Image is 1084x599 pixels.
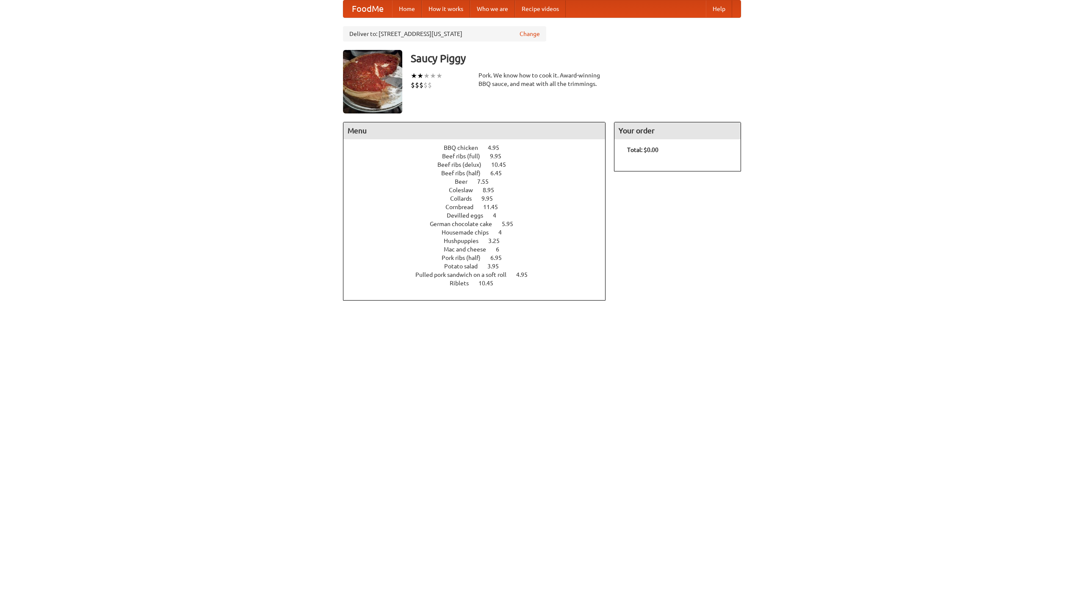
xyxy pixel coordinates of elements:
span: Housemade chips [442,229,497,236]
a: FoodMe [343,0,392,17]
a: BBQ chicken 4.95 [444,144,515,151]
span: Beer [455,178,476,185]
a: Devilled eggs 4 [447,212,512,219]
a: Beef ribs (half) 6.45 [441,170,517,177]
span: Cornbread [445,204,482,210]
a: German chocolate cake 5.95 [430,221,529,227]
span: Riblets [450,280,477,287]
span: 7.55 [477,178,497,185]
span: 3.25 [488,237,508,244]
a: Who we are [470,0,515,17]
span: 4.95 [488,144,508,151]
li: $ [423,80,428,90]
a: Change [520,30,540,38]
span: 9.95 [490,153,510,160]
a: Beef ribs (full) 9.95 [442,153,517,160]
li: $ [411,80,415,90]
a: Mac and cheese 6 [444,246,515,253]
li: ★ [423,71,430,80]
div: Deliver to: [STREET_ADDRESS][US_STATE] [343,26,546,41]
a: Beef ribs (delux) 10.45 [437,161,522,168]
span: 6.45 [490,170,510,177]
span: Pork ribs (half) [442,254,489,261]
span: 5.95 [502,221,522,227]
span: Collards [450,195,480,202]
span: Devilled eggs [447,212,492,219]
li: $ [419,80,423,90]
a: Hushpuppies 3.25 [444,237,515,244]
span: 4 [498,229,510,236]
h4: Your order [614,122,741,139]
a: Coleslaw 8.95 [449,187,510,193]
span: 6.95 [490,254,510,261]
span: 6 [496,246,508,253]
li: ★ [430,71,436,80]
a: Potato salad 3.95 [444,263,514,270]
li: ★ [436,71,442,80]
span: 10.45 [478,280,502,287]
span: 9.95 [481,195,501,202]
span: German chocolate cake [430,221,501,227]
span: 10.45 [491,161,514,168]
span: 4.95 [516,271,536,278]
a: Recipe videos [515,0,566,17]
a: Beer 7.55 [455,178,504,185]
span: BBQ chicken [444,144,487,151]
span: Potato salad [444,263,486,270]
li: ★ [417,71,423,80]
b: Total: $0.00 [627,146,658,153]
span: Coleslaw [449,187,481,193]
a: Riblets 10.45 [450,280,509,287]
a: Home [392,0,422,17]
li: $ [415,80,419,90]
span: Beef ribs (full) [442,153,489,160]
a: Help [706,0,732,17]
span: Hushpuppies [444,237,487,244]
span: Beef ribs (half) [441,170,489,177]
span: 4 [493,212,505,219]
a: Collards 9.95 [450,195,509,202]
span: 3.95 [487,263,507,270]
a: Pork ribs (half) 6.95 [442,254,517,261]
span: Pulled pork sandwich on a soft roll [415,271,515,278]
h4: Menu [343,122,605,139]
span: 11.45 [483,204,506,210]
a: Cornbread 11.45 [445,204,514,210]
a: Pulled pork sandwich on a soft roll 4.95 [415,271,543,278]
li: ★ [411,71,417,80]
li: $ [428,80,432,90]
h3: Saucy Piggy [411,50,741,67]
span: Beef ribs (delux) [437,161,490,168]
span: Mac and cheese [444,246,495,253]
a: How it works [422,0,470,17]
a: Housemade chips 4 [442,229,517,236]
span: 8.95 [483,187,503,193]
div: Pork. We know how to cook it. Award-winning BBQ sauce, and meat with all the trimmings. [478,71,606,88]
img: angular.jpg [343,50,402,113]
